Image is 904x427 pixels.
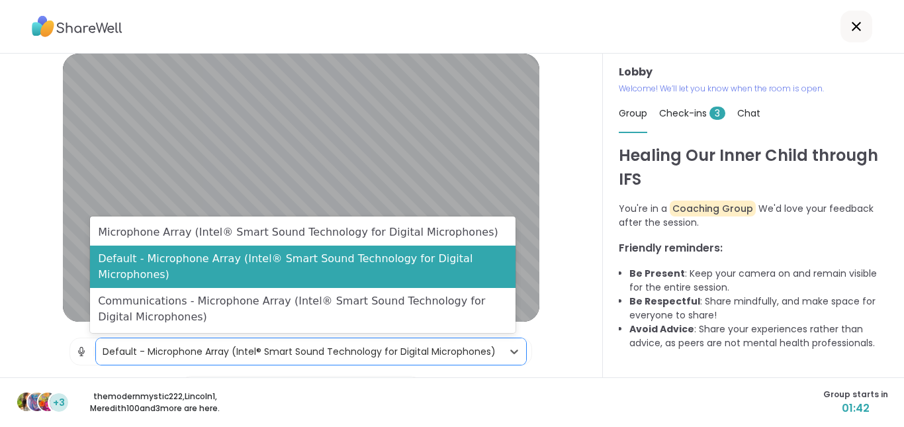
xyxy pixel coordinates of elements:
[629,295,888,322] li: : Share mindfully, and make space for everyone to share!
[659,107,725,120] span: Check-ins
[32,11,122,42] img: ShareWell Logo
[38,393,57,411] img: Meredith100
[90,246,516,288] div: Default - Microphone Array (Intel® Smart Sound Technology for Digital Microphones)
[823,389,888,401] span: Group starts in
[28,393,46,411] img: Lincoln1
[670,201,756,216] span: Coaching Group
[619,64,888,80] h3: Lobby
[103,345,496,359] div: Default - Microphone Array (Intel® Smart Sound Technology for Digital Microphones)
[629,267,685,280] b: Be Present
[75,338,87,365] img: Microphone
[737,107,760,120] span: Chat
[619,107,647,120] span: Group
[823,401,888,416] span: 01:42
[81,391,229,414] p: themodernmystic222 , Lincoln1 , Meredith100 and 3 more are here.
[629,295,700,308] b: Be Respectful
[90,288,516,330] div: Communications - Microphone Array (Intel® Smart Sound Technology for Digital Microphones)
[619,202,888,230] p: You're in a We'd love your feedback after the session.
[619,83,888,95] p: Welcome! We’ll let you know when the room is open.
[619,240,888,256] h3: Friendly reminders:
[709,107,725,120] span: 3
[629,322,694,336] b: Avoid Advice
[629,267,888,295] li: : Keep your camera on and remain visible for the entire session.
[17,393,36,411] img: themodernmystic222
[93,338,96,365] span: |
[90,219,516,246] div: Microphone Array (Intel® Smart Sound Technology for Digital Microphones)
[629,322,888,350] li: : Share your experiences rather than advice, as peers are not mental health professionals.
[53,396,65,410] span: +3
[619,144,888,191] h1: Healing Our Inner Child through IFS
